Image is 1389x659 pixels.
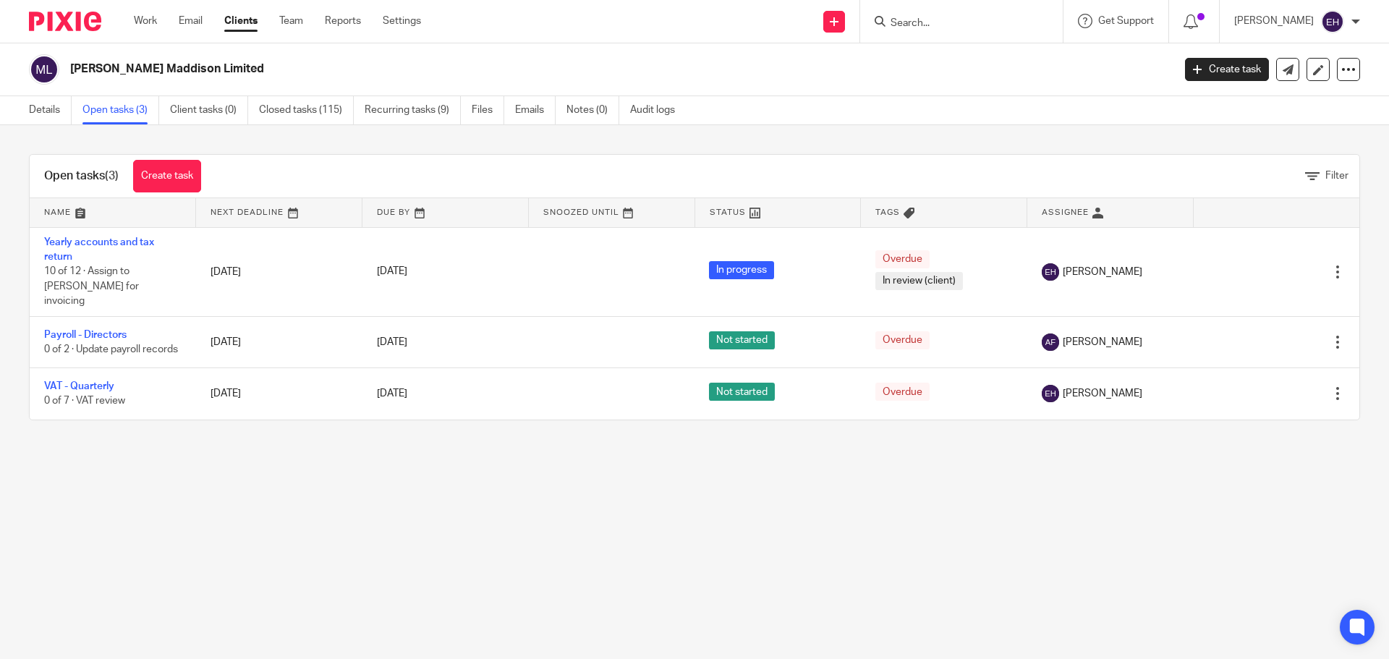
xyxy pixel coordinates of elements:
span: [DATE] [377,267,407,277]
img: svg%3E [1042,385,1059,402]
span: [PERSON_NAME] [1063,335,1142,349]
a: VAT - Quarterly [44,381,114,391]
h1: Open tasks [44,169,119,184]
img: svg%3E [29,54,59,85]
span: Not started [709,383,775,401]
a: Client tasks (0) [170,96,248,124]
span: Status [710,208,746,216]
a: Create task [133,160,201,192]
a: Open tasks (3) [82,96,159,124]
span: Not started [709,331,775,349]
span: Snoozed Until [543,208,619,216]
span: [PERSON_NAME] [1063,265,1142,279]
a: Recurring tasks (9) [365,96,461,124]
a: Emails [515,96,556,124]
span: 0 of 2 · Update payroll records [44,344,178,354]
span: Overdue [875,250,930,268]
a: Notes (0) [566,96,619,124]
a: Payroll - Directors [44,330,127,340]
td: [DATE] [196,227,362,316]
span: In progress [709,261,774,279]
span: [DATE] [377,388,407,399]
a: Details [29,96,72,124]
a: Closed tasks (115) [259,96,354,124]
a: Email [179,14,203,28]
span: [DATE] [377,337,407,347]
span: Overdue [875,383,930,401]
span: Filter [1325,171,1348,181]
span: [PERSON_NAME] [1063,386,1142,401]
a: Clients [224,14,258,28]
a: Create task [1185,58,1269,81]
td: [DATE] [196,368,362,420]
a: Yearly accounts and tax return [44,237,154,262]
a: Audit logs [630,96,686,124]
span: 10 of 12 · Assign to [PERSON_NAME] for invoicing [44,266,139,306]
span: Get Support [1098,16,1154,26]
span: Overdue [875,331,930,349]
a: Files [472,96,504,124]
img: svg%3E [1042,333,1059,351]
a: Team [279,14,303,28]
img: Pixie [29,12,101,31]
span: Tags [875,208,900,216]
span: (3) [105,170,119,182]
img: svg%3E [1042,263,1059,281]
h2: [PERSON_NAME] Maddison Limited [70,61,945,77]
a: Work [134,14,157,28]
a: Settings [383,14,421,28]
a: Reports [325,14,361,28]
input: Search [889,17,1019,30]
span: In review (client) [875,272,963,290]
p: [PERSON_NAME] [1234,14,1314,28]
img: svg%3E [1321,10,1344,33]
span: 0 of 7 · VAT review [44,396,125,407]
td: [DATE] [196,316,362,367]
